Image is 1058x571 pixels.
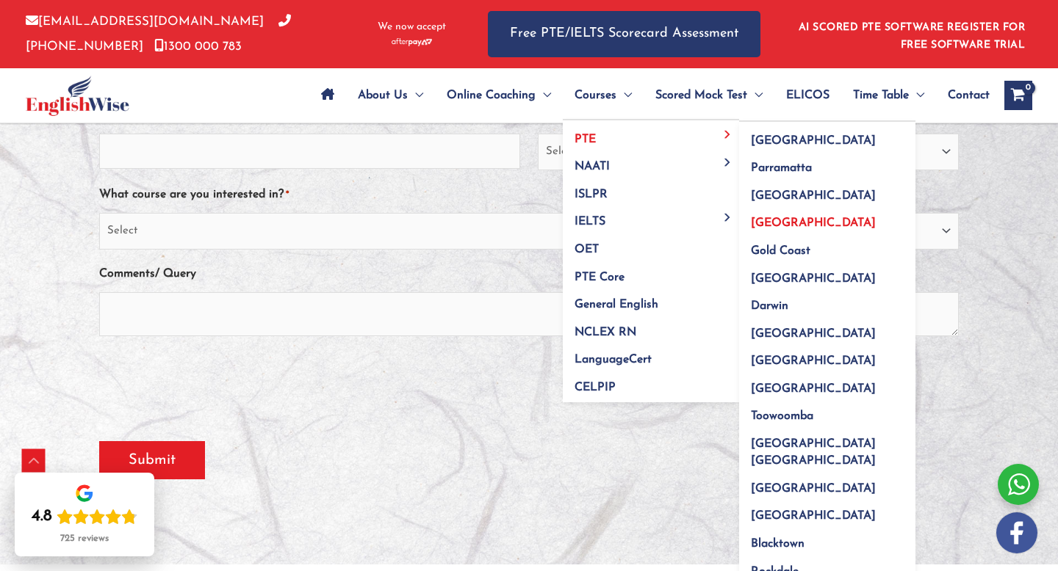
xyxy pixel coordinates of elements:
span: [GEOGRAPHIC_DATA] [751,510,876,522]
span: About Us [358,70,408,121]
a: CoursesMenu Toggle [563,70,644,121]
span: Blacktown [751,538,805,550]
a: Blacktown [739,525,915,553]
span: Contact [948,70,990,121]
a: PTE Core [563,258,739,286]
a: NAATIMenu Toggle [563,148,739,176]
iframe: reCAPTCHA [99,357,323,415]
a: [GEOGRAPHIC_DATA] [739,370,915,398]
a: General English [563,286,739,314]
span: NAATI [575,161,610,172]
span: Scored Mock Test [655,70,747,121]
label: Comments/ Query [99,262,196,286]
span: Menu Toggle [536,70,551,121]
a: Free PTE/IELTS Scorecard Assessment [488,11,760,57]
a: OET [563,231,739,259]
img: white-facebook.png [996,512,1037,553]
a: Darwin [739,288,915,316]
span: Menu Toggle [747,70,763,121]
a: LanguageCert [563,341,739,369]
div: 725 reviews [60,533,109,545]
span: Gold Coast [751,245,810,257]
span: Time Table [853,70,909,121]
span: PTE Core [575,272,625,283]
a: ELICOS [774,70,841,121]
span: Menu Toggle [719,213,736,221]
span: [GEOGRAPHIC_DATA] [751,135,876,147]
span: Toowoomba [751,410,813,422]
a: [GEOGRAPHIC_DATA] [739,470,915,498]
span: Menu Toggle [616,70,632,121]
a: Time TableMenu Toggle [841,70,936,121]
span: Menu Toggle [408,70,423,121]
a: [GEOGRAPHIC_DATA] [739,315,915,343]
a: [GEOGRAPHIC_DATA] [739,122,915,150]
a: [GEOGRAPHIC_DATA] [739,343,915,371]
span: Parramatta [751,162,812,174]
span: ISLPR [575,189,608,200]
span: We now accept [378,20,446,34]
span: [GEOGRAPHIC_DATA] [751,273,876,285]
span: Menu Toggle [719,131,736,139]
span: [GEOGRAPHIC_DATA] [751,483,876,495]
span: [GEOGRAPHIC_DATA] [751,190,876,202]
a: View Shopping Cart, empty [1004,81,1032,110]
a: Online CoachingMenu Toggle [435,70,563,121]
span: [GEOGRAPHIC_DATA] [GEOGRAPHIC_DATA] [751,438,876,467]
a: PTEMenu Toggle [563,120,739,148]
a: [GEOGRAPHIC_DATA] [GEOGRAPHIC_DATA] [739,426,915,470]
a: Contact [936,70,990,121]
a: [GEOGRAPHIC_DATA] [739,260,915,288]
span: ELICOS [786,70,830,121]
a: CELPIP [563,368,739,402]
span: General English [575,299,658,310]
span: [GEOGRAPHIC_DATA] [751,217,876,229]
span: OET [575,244,599,255]
a: Gold Coast [739,233,915,261]
a: [EMAIL_ADDRESS][DOMAIN_NAME] [26,15,264,28]
span: [GEOGRAPHIC_DATA] [751,355,876,367]
a: Toowoomba [739,398,915,426]
a: About UsMenu Toggle [346,70,435,121]
span: [GEOGRAPHIC_DATA] [751,328,876,340]
div: 4.8 [32,506,52,527]
a: Scored Mock TestMenu Toggle [644,70,774,121]
a: 1300 000 783 [154,40,242,53]
a: Parramatta [739,150,915,178]
span: LanguageCert [575,354,652,365]
span: NCLEX RN [575,327,636,338]
span: Online Coaching [447,70,536,121]
label: What course are you interested in? [99,183,289,207]
a: [GEOGRAPHIC_DATA] [739,205,915,233]
aside: Header Widget 1 [790,10,1032,58]
div: Rating: 4.8 out of 5 [32,506,137,527]
span: CELPIP [575,382,616,393]
img: Afterpay-Logo [392,38,432,46]
span: Courses [575,70,616,121]
a: [GEOGRAPHIC_DATA] [739,498,915,525]
a: NCLEX RN [563,313,739,341]
span: Menu Toggle [909,70,924,121]
span: Menu Toggle [719,158,736,166]
span: PTE [575,134,596,145]
img: cropped-ew-logo [26,76,129,116]
a: IELTSMenu Toggle [563,203,739,231]
a: [PHONE_NUMBER] [26,15,291,52]
span: IELTS [575,216,605,228]
a: AI SCORED PTE SOFTWARE REGISTER FOR FREE SOFTWARE TRIAL [799,22,1026,51]
a: ISLPR [563,175,739,203]
input: Submit [99,441,205,479]
nav: Site Navigation: Main Menu [309,70,990,121]
span: Darwin [751,300,788,312]
a: [GEOGRAPHIC_DATA] [739,177,915,205]
span: [GEOGRAPHIC_DATA] [751,383,876,395]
